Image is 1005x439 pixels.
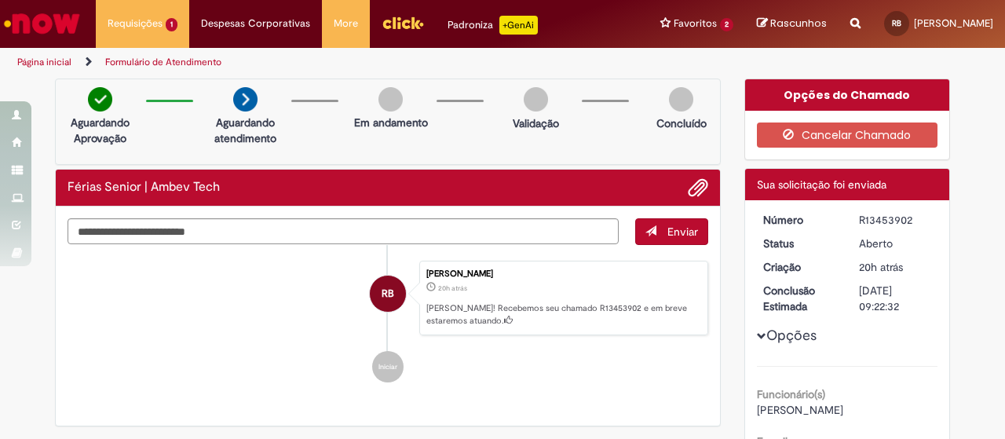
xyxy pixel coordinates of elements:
[757,123,938,148] button: Cancelar Chamado
[667,225,698,239] span: Enviar
[635,218,708,245] button: Enviar
[859,212,932,228] div: R13453902
[62,115,138,146] p: Aguardando Aprovação
[354,115,428,130] p: Em andamento
[12,48,658,77] ul: Trilhas de página
[892,18,901,28] span: RB
[88,87,112,112] img: check-circle-green.png
[2,8,82,39] img: ServiceNow
[105,56,221,68] a: Formulário de Atendimento
[233,87,258,112] img: arrow-next.png
[751,212,848,228] dt: Número
[68,245,708,399] ul: Histórico de tíquete
[859,283,932,314] div: [DATE] 09:22:32
[382,275,394,313] span: RB
[108,16,163,31] span: Requisições
[757,177,886,192] span: Sua solicitação foi enviada
[426,302,700,327] p: [PERSON_NAME]! Recebemos seu chamado R13453902 e em breve estaremos atuando.
[669,87,693,112] img: img-circle-grey.png
[438,284,467,293] time: 27/08/2025 17:22:29
[166,18,177,31] span: 1
[720,18,733,31] span: 2
[370,276,406,312] div: Rafael Affonso Borsari
[334,16,358,31] span: More
[448,16,538,35] div: Padroniza
[751,259,848,275] dt: Criação
[751,283,848,314] dt: Conclusão Estimada
[68,181,220,195] h2: Férias Senior | Ambev Tech Histórico de tíquete
[513,115,559,131] p: Validação
[757,387,825,401] b: Funcionário(s)
[751,236,848,251] dt: Status
[382,11,424,35] img: click_logo_yellow_360x200.png
[207,115,283,146] p: Aguardando atendimento
[438,284,467,293] span: 20h atrás
[859,260,903,274] span: 20h atrás
[745,79,950,111] div: Opções do Chamado
[68,261,708,336] li: Rafael Affonso Borsari
[524,87,548,112] img: img-circle-grey.png
[914,16,993,30] span: [PERSON_NAME]
[757,16,827,31] a: Rascunhos
[201,16,310,31] span: Despesas Corporativas
[859,259,932,275] div: 27/08/2025 17:22:29
[757,403,843,417] span: [PERSON_NAME]
[674,16,717,31] span: Favoritos
[656,115,707,131] p: Concluído
[770,16,827,31] span: Rascunhos
[688,177,708,198] button: Adicionar anexos
[17,56,71,68] a: Página inicial
[68,218,619,244] textarea: Digite sua mensagem aqui...
[859,236,932,251] div: Aberto
[378,87,403,112] img: img-circle-grey.png
[499,16,538,35] p: +GenAi
[426,269,700,279] div: [PERSON_NAME]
